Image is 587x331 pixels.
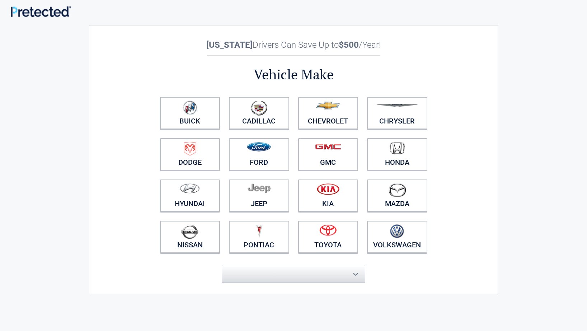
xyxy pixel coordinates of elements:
img: buick [183,101,197,115]
img: jeep [248,183,271,193]
a: Buick [160,97,220,129]
a: Toyota [298,221,358,253]
img: gmc [315,144,341,150]
img: Main Logo [11,6,71,17]
a: Jeep [229,180,289,212]
img: volkswagen [390,224,404,238]
b: [US_STATE] [206,40,253,50]
img: chevrolet [316,102,340,109]
h2: Drivers Can Save Up to /Year [155,40,432,50]
a: Chevrolet [298,97,358,129]
img: toyota [319,224,337,236]
a: Honda [367,138,427,171]
a: Volkswagen [367,221,427,253]
a: Pontiac [229,221,289,253]
img: hyundai [180,183,200,194]
a: Cadillac [229,97,289,129]
b: $500 [339,40,359,50]
img: dodge [184,142,196,156]
a: GMC [298,138,358,171]
img: pontiac [255,224,263,238]
h2: Vehicle Make [155,65,432,84]
a: Chrysler [367,97,427,129]
img: kia [317,183,339,195]
a: Nissan [160,221,220,253]
img: cadillac [251,101,267,116]
img: chrysler [375,104,419,107]
img: mazda [388,183,406,197]
a: Dodge [160,138,220,171]
a: Mazda [367,180,427,212]
img: nissan [181,224,198,239]
img: ford [247,142,271,151]
img: honda [390,142,405,154]
a: Kia [298,180,358,212]
a: Ford [229,138,289,171]
a: Hyundai [160,180,220,212]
